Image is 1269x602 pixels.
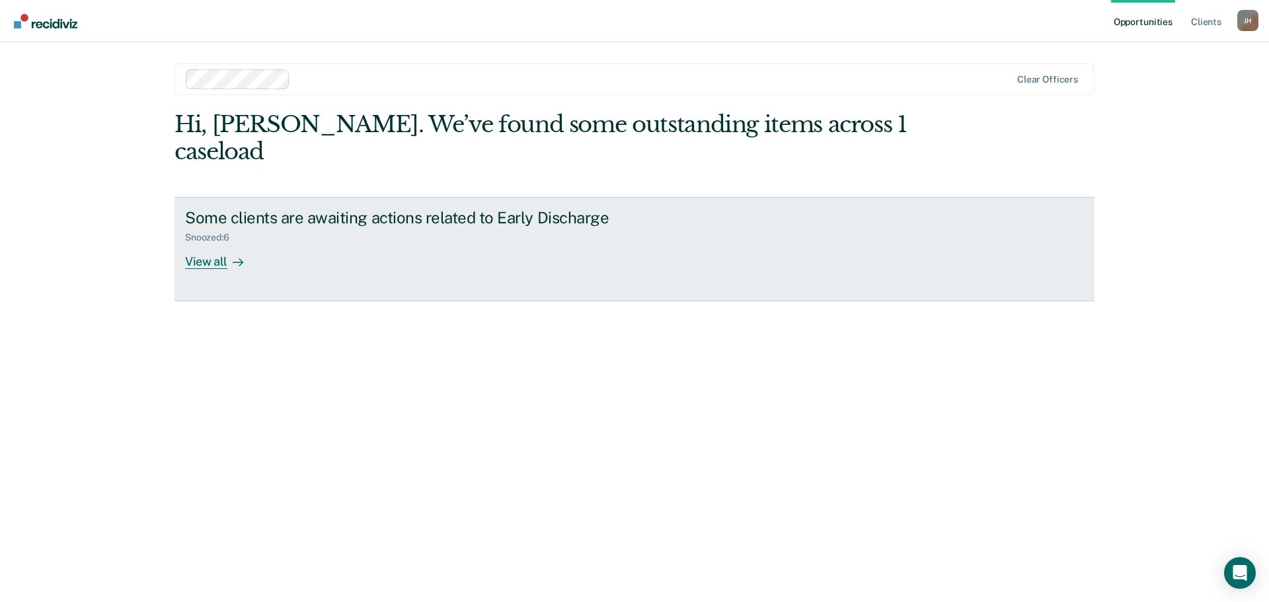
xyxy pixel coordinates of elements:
button: Profile dropdown button [1237,10,1258,31]
div: Open Intercom Messenger [1224,557,1256,589]
div: Hi, [PERSON_NAME]. We’ve found some outstanding items across 1 caseload [174,111,911,165]
div: Snoozed : 6 [185,232,240,243]
div: View all [185,243,259,269]
img: Recidiviz [14,14,77,28]
a: Some clients are awaiting actions related to Early DischargeSnoozed:6View all [174,197,1095,301]
div: Some clients are awaiting actions related to Early Discharge [185,208,649,227]
div: Clear officers [1017,74,1078,85]
div: J H [1237,10,1258,31]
